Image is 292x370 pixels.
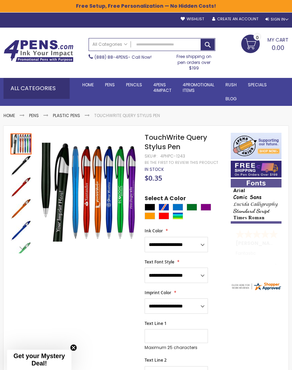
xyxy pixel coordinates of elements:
div: TouchWrite Query Stylus Pen [11,154,32,176]
img: TouchWrite Query Stylus Pen [11,155,32,176]
a: Blog [220,92,242,106]
span: Ink Color [145,228,163,234]
span: Select A Color [145,195,186,204]
img: Free shipping on orders over $199 [231,161,281,177]
span: $0.35 [145,173,162,183]
a: Rush [220,78,242,92]
div: Next [11,243,32,253]
span: 0.00 [272,43,284,52]
div: Blue Light [173,204,183,211]
span: 4PROMOTIONAL ITEMS [183,82,214,93]
span: [PERSON_NAME] [236,240,282,247]
div: Black [145,204,155,211]
span: 4Pens 4impact [153,82,172,93]
div: TouchWrite Query Stylus Pen [11,198,32,219]
a: Create an Account [212,16,258,22]
a: Wishlist [181,16,204,22]
a: Plastic Pens [53,113,80,118]
span: All Categories [92,42,127,47]
img: TouchWrite Query Stylus Pen [11,242,32,263]
button: Close teaser [70,344,77,351]
span: Blog [225,96,237,102]
a: Specials [242,78,272,92]
div: Fantastic [236,251,277,266]
p: Maximum 25 characters [145,345,208,350]
a: 4PROMOTIONALITEMS [177,78,220,97]
img: TouchWrite Query Stylus Pen [11,220,32,241]
span: Pencils [126,82,142,88]
div: Sign In [265,17,288,22]
span: Get your Mystery Deal! [13,353,65,367]
span: Rush [225,82,237,88]
span: Pens [105,82,115,88]
span: Text Line 2 [145,357,167,363]
a: Home [77,78,99,92]
span: In stock [145,166,164,172]
img: font-personalization-examples [231,179,281,224]
img: TouchWrite Query Stylus Pen [39,143,138,242]
div: Free shipping on pen orders over $199 [172,51,215,71]
div: TouchWrite Query Stylus Pen [11,241,32,263]
a: 0.00 0 [241,35,288,52]
li: TouchWrite Query Stylus Pen [94,113,160,118]
span: 0 [256,34,259,41]
div: TouchWrite Query Stylus Pen [11,176,32,198]
a: 4Pens4impact [148,78,177,97]
div: TouchWrite Query Stylus Pen [11,133,32,154]
div: Red [159,212,169,219]
div: Availability [145,167,164,172]
a: (888) 88-4PENS [95,54,128,60]
img: TouchWrite Query Stylus Pen [11,177,32,198]
a: 4pens.com certificate URL [231,286,281,292]
div: Green [187,204,197,211]
span: Imprint Color [145,290,171,296]
a: Pens [29,113,39,118]
div: All Categories [4,78,70,99]
div: Purple [201,204,211,211]
div: 4PHPC-1243 [160,153,185,159]
span: TouchWrite Query Stylus Pen [145,132,207,152]
img: TouchWrite Query Stylus Pen [11,198,32,219]
div: Get your Mystery Deal!Close teaser [7,350,71,370]
img: 4pens 4 kids [231,133,281,160]
span: Specials [248,82,267,88]
span: Home [82,82,94,88]
span: - Call Now! [95,54,152,60]
span: Text Font Style [145,259,174,265]
div: TouchWrite Query Stylus Pen [11,219,32,241]
div: Assorted [173,212,183,219]
div: Orange [145,212,155,219]
a: Pencils [120,78,148,92]
a: All Categories [89,38,131,50]
span: Text Line 1 [145,320,167,326]
img: 4Pens Custom Pens and Promotional Products [4,40,74,62]
strong: SKU [145,153,158,159]
img: 4pens.com widget logo [231,282,281,291]
a: Pens [99,78,120,92]
a: Be the first to review this product [145,160,218,165]
a: Home [4,113,15,118]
